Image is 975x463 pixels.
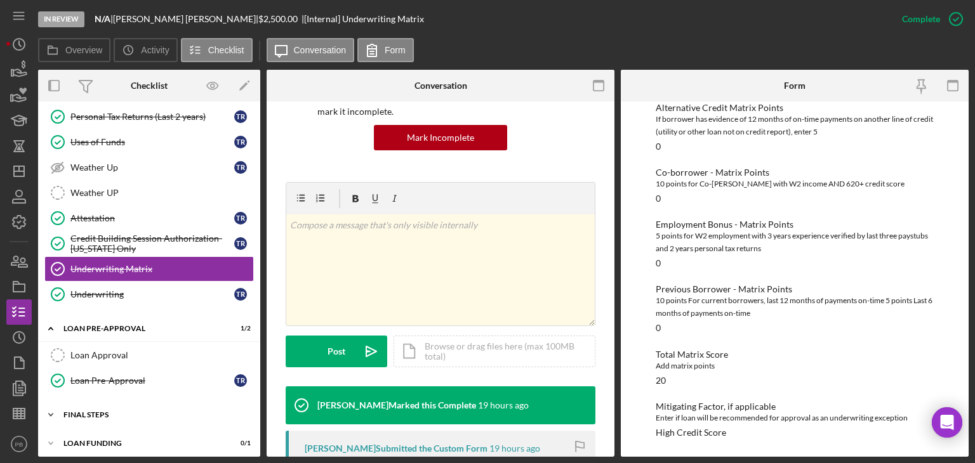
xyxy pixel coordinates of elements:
b: N/A [95,13,110,24]
div: Mark Incomplete [407,125,474,150]
div: 0 / 1 [228,440,251,447]
button: Overview [38,38,110,62]
div: Loan Funding [63,440,219,447]
div: High Credit Score [656,427,726,438]
a: Uses of Fundstr [44,129,254,155]
div: Mitigating Factor, if applicable [656,401,934,412]
button: Activity [114,38,177,62]
button: Complete [889,6,969,32]
a: Weather UP [44,180,254,205]
div: Form [784,81,806,91]
div: Uses of Funds [70,137,234,147]
div: Checklist [131,81,168,91]
div: Attestation [70,213,234,223]
div: In Review [38,11,84,27]
div: t r [234,136,247,148]
div: 20 [656,375,666,386]
a: Credit Building Session Authorization- [US_STATE] Onlytr [44,231,254,256]
div: [PERSON_NAME] Submitted the Custom Form [305,443,487,453]
time: 2025-08-20 20:02 [489,443,540,453]
div: Loan Approval [70,350,253,360]
label: Activity [141,45,169,55]
div: t r [234,288,247,301]
div: 0 [656,193,661,204]
div: t r [234,237,247,250]
button: Mark Incomplete [374,125,507,150]
div: [PERSON_NAME] [PERSON_NAME] | [113,14,258,24]
div: [PERSON_NAME] Marked this Complete [317,400,476,410]
button: Post [286,336,387,367]
button: Checklist [181,38,253,62]
time: 2025-08-20 20:02 [478,400,529,410]
a: Loan Approval [44,342,254,368]
div: Enter if loan will be recommended for approval as an underwriting exception [656,412,934,424]
label: Overview [65,45,102,55]
div: t r [234,374,247,387]
div: 10 points For current borrowers, last 12 months of payments on-time 5 points Last 6 months of pay... [656,294,934,320]
div: Open Intercom Messenger [932,407,962,438]
div: Employment Bonus - Matrix Points [656,219,934,230]
a: Personal Tax Returns (Last 2 years)tr [44,104,254,129]
button: Form [357,38,414,62]
div: | [Internal] Underwriting Matrix [302,14,424,24]
div: 5 points for W2 employment with 3 years experience verified by last three paystubs and 2 years pe... [656,230,934,255]
div: FINAL STEPS [63,411,244,419]
label: Form [385,45,406,55]
div: Loan Pre-Approval [63,325,219,332]
a: Loan Pre-Approvaltr [44,368,254,393]
div: Post [328,336,345,367]
div: Loan Pre-Approval [70,375,234,386]
text: PB [15,441,23,448]
div: Underwriting Matrix [70,264,253,274]
div: Conversation [415,81,467,91]
div: Alternative Credit Matrix Points [656,103,934,113]
div: Weather UP [70,188,253,198]
a: Underwriting Matrix [44,256,254,282]
div: Credit Building Session Authorization- [US_STATE] Only [70,233,234,254]
div: 0 [656,258,661,268]
div: 10 points for Co-[PERSON_NAME] with W2 income AND 620+ credit score [656,178,934,190]
div: Complete [902,6,940,32]
div: $2,500.00 [258,14,302,24]
div: Personal Tax Returns (Last 2 years) [70,112,234,122]
div: Underwriting [70,289,234,299]
div: 1 / 2 [228,325,251,332]
div: Total Matrix Score [656,349,934,360]
div: t r [234,161,247,174]
a: Underwritingtr [44,282,254,307]
a: Attestationtr [44,205,254,231]
div: t r [234,110,247,123]
label: Checklist [208,45,244,55]
button: PB [6,431,32,457]
div: 0 [656,141,661,152]
div: 0 [656,323,661,333]
div: t r [234,212,247,225]
label: Conversation [294,45,347,55]
div: | [95,14,113,24]
div: Add matrix points [656,360,934,372]
button: Conversation [267,38,355,62]
div: Co-borrower - Matrix Points [656,167,934,178]
a: Weather Uptr [44,155,254,180]
div: If borrower has evidence of 12 months of on-time payments on another line of credit (utility or o... [656,113,934,138]
div: Previous Borrower - Matrix Points [656,284,934,294]
div: Weather Up [70,162,234,173]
